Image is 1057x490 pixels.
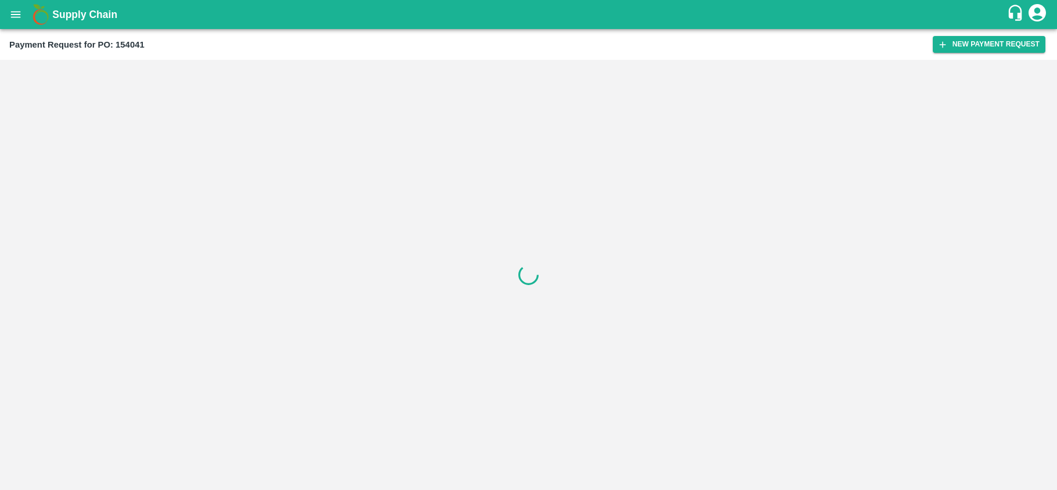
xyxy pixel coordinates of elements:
[2,1,29,28] button: open drawer
[52,6,1007,23] a: Supply Chain
[29,3,52,26] img: logo
[9,40,145,49] b: Payment Request for PO: 154041
[1027,2,1048,27] div: account of current user
[1007,4,1027,25] div: customer-support
[52,9,117,20] b: Supply Chain
[933,36,1045,53] button: New Payment Request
